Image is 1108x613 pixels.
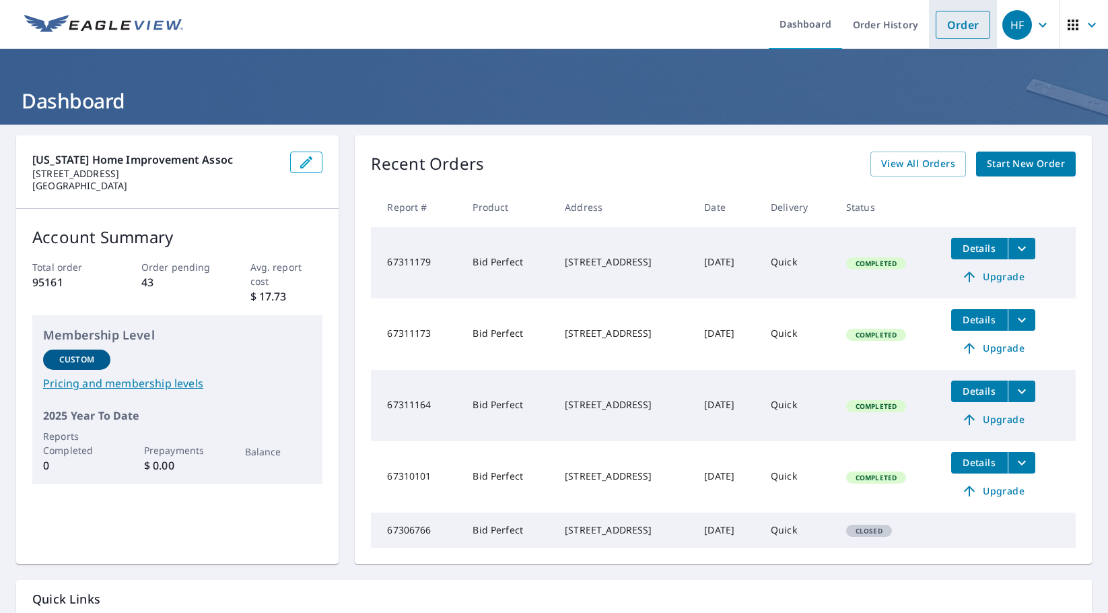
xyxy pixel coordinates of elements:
[847,401,905,411] span: Completed
[32,274,105,290] p: 95161
[760,227,835,298] td: Quick
[565,398,683,412] div: [STREET_ADDRESS]
[835,187,940,227] th: Status
[141,260,214,274] p: Order pending
[43,457,110,474] p: 0
[250,288,323,304] p: $ 17.73
[371,298,462,370] td: 67311173
[951,238,1008,259] button: detailsBtn-67311179
[24,15,183,35] img: EV Logo
[1008,452,1035,474] button: filesDropdownBtn-67310101
[936,11,990,39] a: Order
[59,354,94,366] p: Custom
[250,260,323,288] p: Avg. report cost
[565,470,683,483] div: [STREET_ADDRESS]
[371,441,462,513] td: 67310101
[1008,238,1035,259] button: filesDropdownBtn-67311179
[760,513,835,548] td: Quick
[32,225,322,249] p: Account Summary
[959,242,1000,255] span: Details
[959,456,1000,469] span: Details
[43,375,312,391] a: Pricing and membership levels
[16,87,1092,115] h1: Dashboard
[951,480,1035,502] a: Upgrade
[371,513,462,548] td: 67306766
[693,298,760,370] td: [DATE]
[1002,10,1032,40] div: HF
[760,187,835,227] th: Delivery
[760,370,835,441] td: Quick
[951,452,1008,474] button: detailsBtn-67310101
[847,473,905,482] span: Completed
[959,313,1000,326] span: Details
[847,330,905,340] span: Completed
[554,187,693,227] th: Address
[959,340,1027,356] span: Upgrade
[881,156,955,172] span: View All Orders
[43,408,312,424] p: 2025 Year To Date
[1008,381,1035,402] button: filesDropdownBtn-67311164
[462,298,554,370] td: Bid Perfect
[144,443,211,457] p: Prepayments
[847,526,891,536] span: Closed
[462,370,554,441] td: Bid Perfect
[43,326,312,344] p: Membership Level
[565,327,683,340] div: [STREET_ADDRESS]
[693,513,760,548] td: [DATE]
[693,187,760,227] th: Date
[462,187,554,227] th: Product
[141,274,214,290] p: 43
[693,370,760,441] td: [DATE]
[976,152,1076,176] a: Start New Order
[371,227,462,298] td: 67311179
[462,227,554,298] td: Bid Perfect
[959,412,1027,428] span: Upgrade
[371,370,462,441] td: 67311164
[32,180,279,192] p: [GEOGRAPHIC_DATA]
[371,152,484,176] p: Recent Orders
[144,457,211,474] p: $ 0.00
[565,523,683,537] div: [STREET_ADDRESS]
[462,441,554,513] td: Bid Perfect
[462,513,554,548] td: Bid Perfect
[371,187,462,227] th: Report #
[951,337,1035,359] a: Upgrade
[32,168,279,180] p: [STREET_ADDRESS]
[1008,309,1035,331] button: filesDropdownBtn-67311173
[951,266,1035,288] a: Upgrade
[693,441,760,513] td: [DATE]
[32,260,105,274] p: Total order
[32,152,279,168] p: [US_STATE] Home Improvement Assoc
[847,259,905,268] span: Completed
[987,156,1065,172] span: Start New Order
[959,385,1000,397] span: Details
[43,429,110,457] p: Reports Completed
[951,381,1008,402] button: detailsBtn-67311164
[693,227,760,298] td: [DATE]
[760,298,835,370] td: Quick
[760,441,835,513] td: Quick
[245,445,312,459] p: Balance
[959,483,1027,499] span: Upgrade
[565,255,683,269] div: [STREET_ADDRESS]
[32,591,1076,608] p: Quick Links
[870,152,966,176] a: View All Orders
[959,269,1027,285] span: Upgrade
[951,309,1008,331] button: detailsBtn-67311173
[951,409,1035,430] a: Upgrade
